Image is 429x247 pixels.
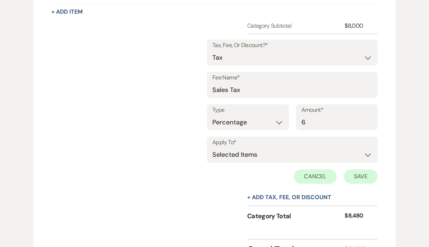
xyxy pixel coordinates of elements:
div: $8,480 [345,212,369,221]
div: Category Total [247,212,345,221]
button: Save [344,170,378,184]
div: $8,000 [345,22,369,31]
button: Cancel [294,170,337,184]
button: + Add Item [51,9,83,15]
label: Tax, Fee, Or Discount?* [212,41,372,51]
label: Apply To* [212,138,372,148]
label: Type [212,105,283,116]
button: + Add tax, fee, or discount [247,195,331,201]
label: Fee Name* [212,73,372,83]
label: Amount* [301,105,373,116]
div: Category Subtotal [247,22,345,31]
